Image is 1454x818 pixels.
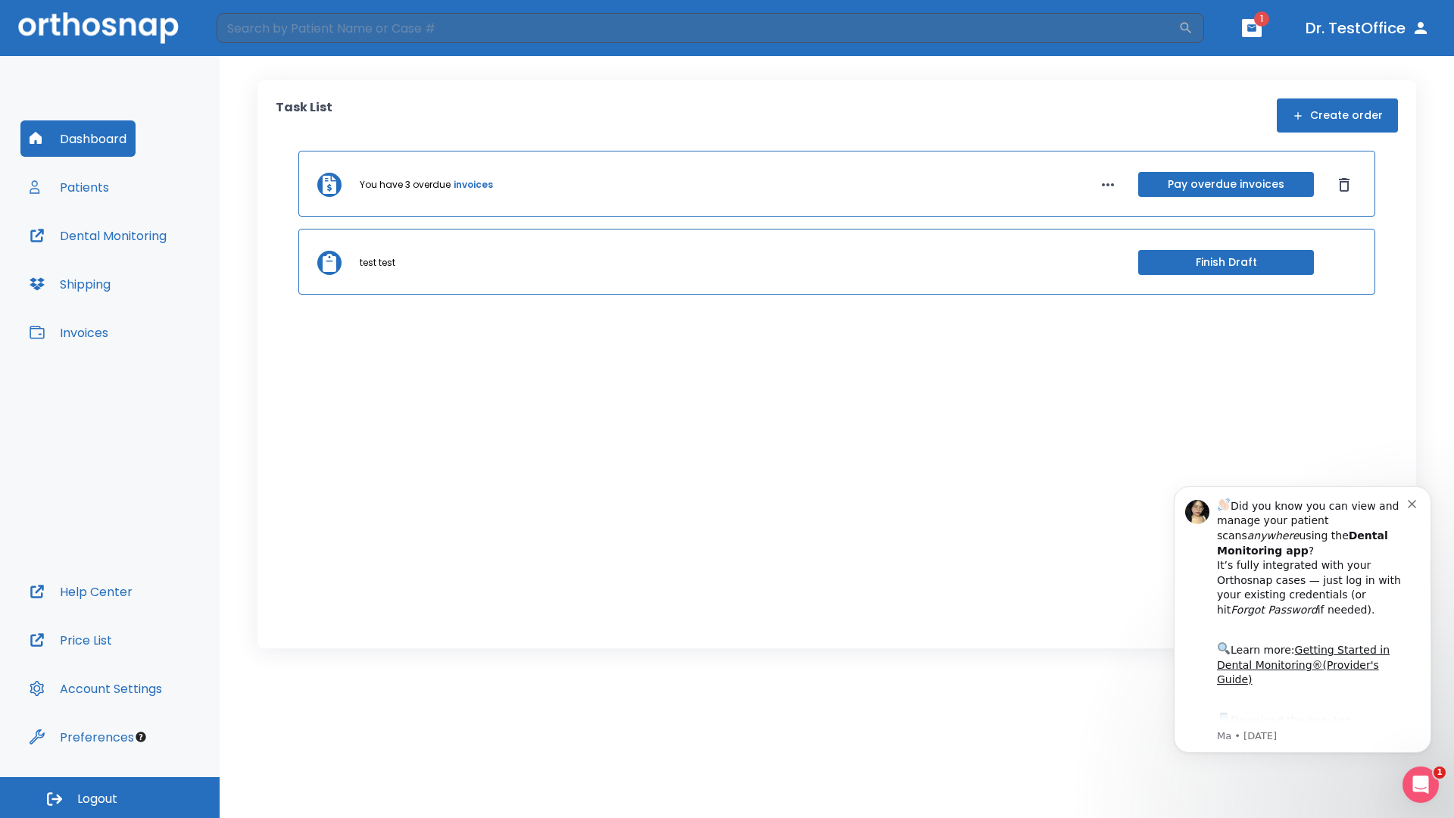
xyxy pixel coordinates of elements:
[276,98,332,133] p: Task List
[454,178,493,192] a: invoices
[20,670,171,707] button: Account Settings
[66,251,201,278] a: App Store
[20,169,118,205] button: Patients
[1332,173,1356,197] button: Dismiss
[217,13,1178,43] input: Search by Patient Name or Case #
[20,217,176,254] button: Dental Monitoring
[257,33,269,45] button: Dismiss notification
[360,178,451,192] p: You have 3 overdue
[20,266,120,302] button: Shipping
[360,256,395,270] p: test test
[66,266,257,279] p: Message from Ma, sent 2w ago
[1434,766,1446,779] span: 1
[20,573,142,610] button: Help Center
[20,622,121,658] button: Price List
[18,12,179,43] img: Orthosnap
[20,314,117,351] button: Invoices
[1300,14,1436,42] button: Dr. TestOffice
[20,120,136,157] button: Dashboard
[1151,464,1454,777] iframe: Intercom notifications message
[1277,98,1398,133] button: Create order
[1254,11,1269,27] span: 1
[20,719,143,755] button: Preferences
[1138,172,1314,197] button: Pay overdue invoices
[66,247,257,324] div: Download the app: | ​ Let us know if you need help getting started!
[1138,250,1314,275] button: Finish Draft
[1403,766,1439,803] iframe: Intercom live chat
[77,791,117,807] span: Logout
[134,730,148,744] div: Tooltip anchor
